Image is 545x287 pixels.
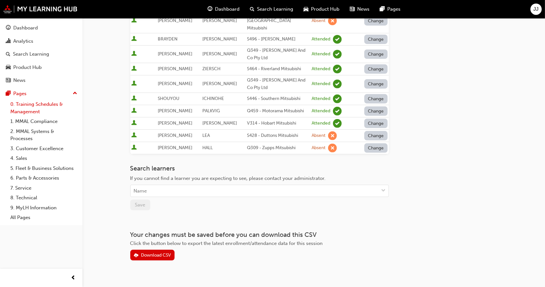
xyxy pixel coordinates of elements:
[333,119,342,128] span: learningRecordVerb_ATTEND-icon
[3,88,80,100] button: Pages
[8,127,80,144] a: 2. MMAL Systems & Processes
[245,3,298,16] a: search-iconSearch Learning
[247,47,309,61] div: Q349 - [PERSON_NAME] And Co Pty Ltd
[250,5,254,13] span: search-icon
[8,153,80,163] a: 4. Sales
[208,5,212,13] span: guage-icon
[135,202,145,208] span: Save
[13,38,33,45] div: Analytics
[247,10,309,32] div: W885 - [PERSON_NAME][GEOGRAPHIC_DATA] Mitsubishi
[158,66,192,72] span: [PERSON_NAME]
[247,95,309,103] div: S446 - Southern Mitsubishi
[3,21,80,88] button: DashboardAnalyticsSearch LearningProduct HubNews
[364,106,388,116] button: Change
[364,35,388,44] button: Change
[158,51,192,57] span: [PERSON_NAME]
[364,131,388,140] button: Change
[6,51,10,57] span: search-icon
[364,16,388,26] button: Change
[13,64,42,71] div: Product Hub
[8,144,80,154] a: 3. Customer Excellence
[357,6,369,13] span: News
[312,18,326,24] div: Absent
[71,274,76,282] span: prev-icon
[328,144,337,152] span: learningRecordVerb_ABSENT-icon
[380,5,385,13] span: pages-icon
[6,91,11,97] span: pages-icon
[3,5,78,13] img: mmal
[132,36,137,42] span: User is active
[141,252,171,258] div: Download CSV
[8,99,80,116] a: 0. Training Schedules & Management
[132,120,137,127] span: User is active
[158,120,192,126] span: [PERSON_NAME]
[375,3,406,16] a: pages-iconPages
[202,81,237,86] span: [PERSON_NAME]
[6,65,11,71] span: car-icon
[158,108,192,114] span: [PERSON_NAME]
[247,120,309,127] div: V314 - Hobart Mitsubishi
[132,51,137,57] span: User is active
[132,145,137,151] span: User is active
[6,25,11,31] span: guage-icon
[13,90,27,97] div: Pages
[312,81,330,87] div: Attended
[312,120,330,127] div: Attended
[387,6,401,13] span: Pages
[333,80,342,88] span: learningRecordVerb_ATTEND-icon
[381,187,386,195] span: down-icon
[247,107,309,115] div: Q459 - Motorama Mitsubishi
[202,96,224,101] span: ICHINOHE
[8,116,80,127] a: 1. MMAL Compliance
[130,175,326,181] span: If you cannot find a learner you are expecting to see, please contact your administrator.
[364,143,388,153] button: Change
[312,51,330,57] div: Attended
[345,3,375,16] a: news-iconNews
[364,50,388,59] button: Change
[6,78,11,83] span: news-icon
[364,79,388,89] button: Change
[311,6,339,13] span: Product Hub
[8,203,80,213] a: 9. MyLH Information
[202,108,220,114] span: PALKVIG
[3,61,80,73] a: Product Hub
[247,65,309,73] div: S464 - Riverland Mitsubishi
[364,94,388,104] button: Change
[534,6,539,13] span: JJ
[312,145,326,151] div: Absent
[328,17,337,25] span: learningRecordVerb_ABSENT-icon
[202,3,245,16] a: guage-iconDashboard
[132,132,137,139] span: User is active
[364,64,388,74] button: Change
[3,74,80,86] a: News
[247,36,309,43] div: S496 - [PERSON_NAME]
[298,3,345,16] a: car-iconProduct Hub
[215,6,240,13] span: Dashboard
[247,77,309,91] div: Q349 - [PERSON_NAME] And Co Pty Ltd
[158,18,192,23] span: [PERSON_NAME]
[158,96,179,101] span: SHOUYOU
[312,133,326,139] div: Absent
[312,108,330,114] div: Attended
[13,77,26,84] div: News
[132,95,137,102] span: User is active
[73,89,77,98] span: up-icon
[130,231,389,238] h3: Your changes must be saved before you can download this CSV
[202,51,237,57] span: [PERSON_NAME]
[6,39,11,44] span: chart-icon
[132,66,137,72] span: User is active
[247,132,309,139] div: S428 - Duttons Mitsubishi
[257,6,293,13] span: Search Learning
[132,108,137,114] span: User is active
[530,4,542,15] button: JJ
[8,173,80,183] a: 6. Parts & Accessories
[202,66,220,72] span: ZIERSCH
[8,183,80,193] a: 7. Service
[202,133,210,138] span: LEA
[130,200,150,210] button: Save
[130,165,389,172] h3: Search learners
[304,5,308,13] span: car-icon
[333,94,342,103] span: learningRecordVerb_ATTEND-icon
